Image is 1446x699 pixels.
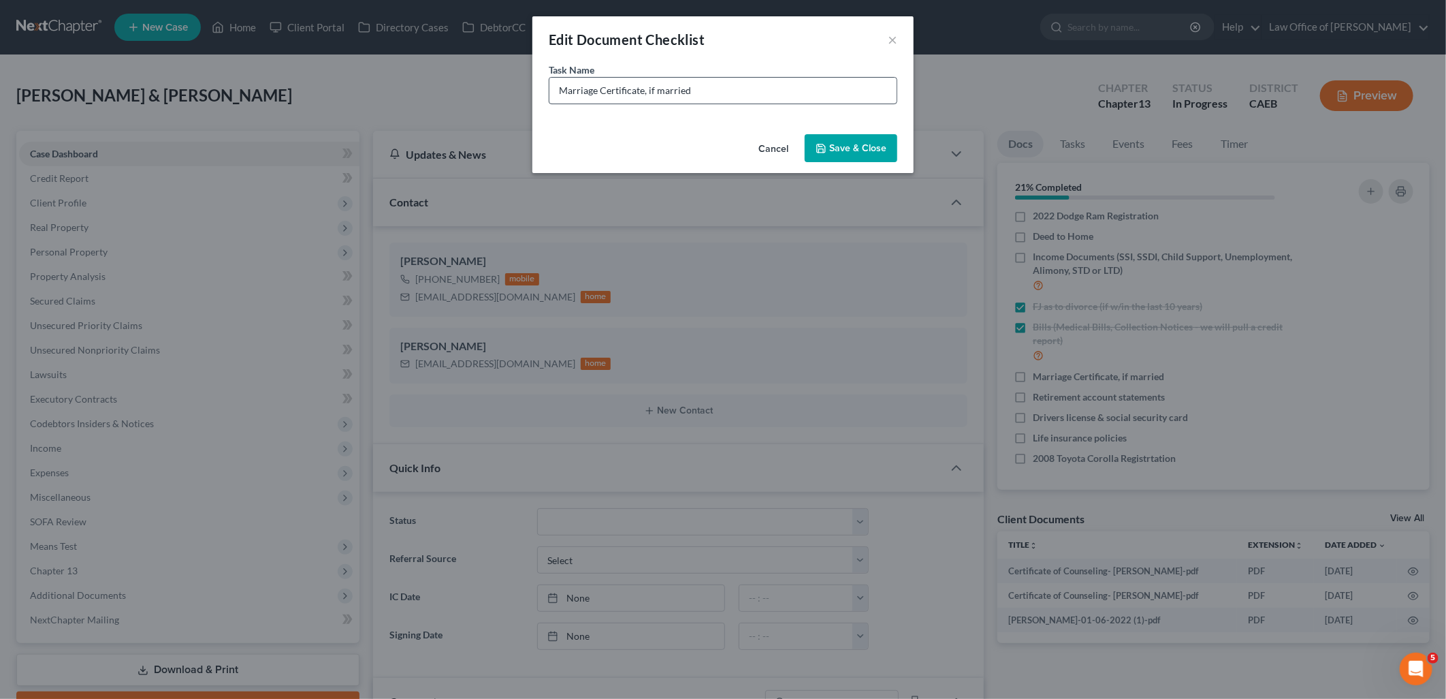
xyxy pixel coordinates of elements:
span: Edit Document Checklist [549,31,705,48]
span: 5 [1428,653,1439,664]
button: Save & Close [805,134,897,163]
span: Task Name [549,64,594,76]
button: Cancel [748,136,799,163]
iframe: Intercom live chat [1400,653,1432,685]
button: × [888,31,897,48]
input: Enter document description.. [549,78,897,104]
